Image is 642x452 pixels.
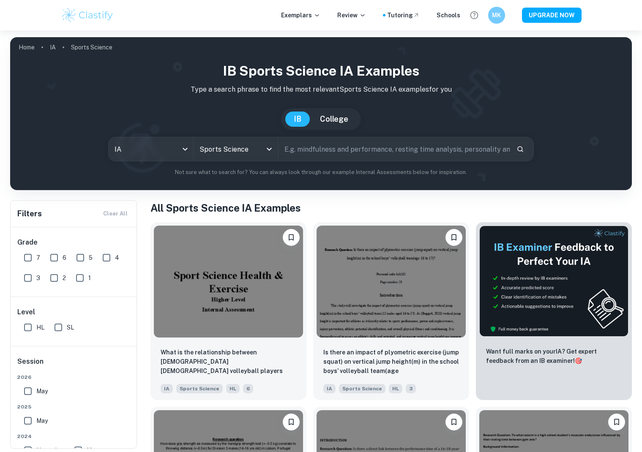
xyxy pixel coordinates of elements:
button: Bookmark [445,414,462,430]
span: 2024 [17,433,131,440]
a: IA [50,41,56,53]
button: Bookmark [445,229,462,246]
span: 6 [63,253,66,262]
span: 3 [406,384,416,393]
span: May [36,416,48,425]
span: 7 [36,253,40,262]
button: Open [263,143,275,155]
span: Sports Science [339,384,385,393]
span: 6 [243,384,253,393]
img: Clastify logo [61,7,115,24]
span: HL [36,323,44,332]
img: profile cover [10,37,632,190]
button: Search [513,142,527,156]
img: Sports Science IA example thumbnail: Is there an impact of plyometric exercis [317,226,466,338]
button: Bookmark [283,414,300,430]
p: Type a search phrase to find the most relevant Sports Science IA examples for you [17,84,625,95]
img: Sports Science IA example thumbnail: What is the relationship between 15–16-y [154,226,303,338]
span: May [36,387,48,396]
div: IA [109,137,193,161]
button: IB [285,112,310,127]
h6: Filters [17,208,42,220]
p: Want full marks on your IA ? Get expert feedback from an IB examiner! [486,347,622,365]
span: 5 [89,253,93,262]
span: 2026 [17,373,131,381]
button: College [311,112,357,127]
a: Tutoring [387,11,420,20]
img: Thumbnail [479,226,628,337]
a: Home [19,41,35,53]
h6: MK [492,11,501,20]
h6: Grade [17,237,131,248]
button: MK [488,7,505,24]
span: 2025 [17,403,131,411]
button: UPGRADE NOW [522,8,582,23]
h1: All Sports Science IA Examples [150,200,632,215]
input: E.g. mindfulness and performance, resting time analysis, personality and sport... [279,137,510,161]
span: 2 [63,273,66,283]
h6: Session [17,357,131,373]
a: BookmarkIs there an impact of plyometric exercise (jump squat) on vertical jump height(m) in the ... [313,222,469,400]
p: Not sure what to search for? You can always look through our example Internal Assessments below f... [17,168,625,177]
h6: Level [17,307,131,317]
a: ThumbnailWant full marks on yourIA? Get expert feedback from an IB examiner! [476,222,632,400]
span: 1 [88,273,91,283]
a: BookmarkWhat is the relationship between 15–16-year-old male volleyball players lower-body power ... [150,222,306,400]
span: IA [323,384,336,393]
button: Help and Feedback [467,8,481,22]
p: Review [337,11,366,20]
span: Sports Science [176,384,223,393]
h1: IB Sports Science IA examples [17,61,625,81]
p: Is there an impact of plyometric exercise (jump squat) on vertical jump height(m) in the school b... [323,348,459,376]
span: 4 [115,253,119,262]
span: IA [161,384,173,393]
button: Bookmark [283,229,300,246]
p: Exemplars [281,11,320,20]
span: 🎯 [575,357,582,364]
a: Schools [437,11,460,20]
p: Sports Science [71,43,112,52]
p: What is the relationship between 15–16-year-old male volleyball players lower-body power (legs) m... [161,348,296,376]
span: SL [67,323,74,332]
span: HL [226,384,240,393]
span: 3 [36,273,40,283]
button: Bookmark [608,414,625,430]
span: HL [389,384,402,393]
